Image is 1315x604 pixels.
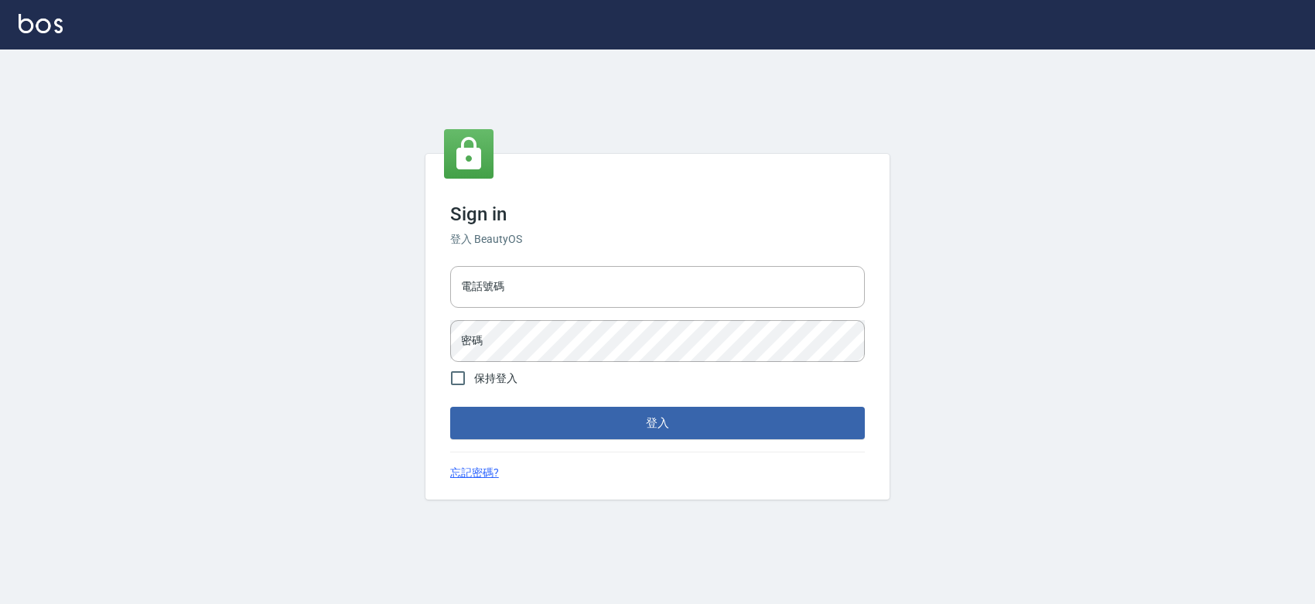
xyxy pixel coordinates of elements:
span: 保持登入 [474,370,517,387]
button: 登入 [450,407,865,439]
h6: 登入 BeautyOS [450,231,865,247]
img: Logo [19,14,63,33]
a: 忘記密碼? [450,465,499,481]
h3: Sign in [450,203,865,225]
